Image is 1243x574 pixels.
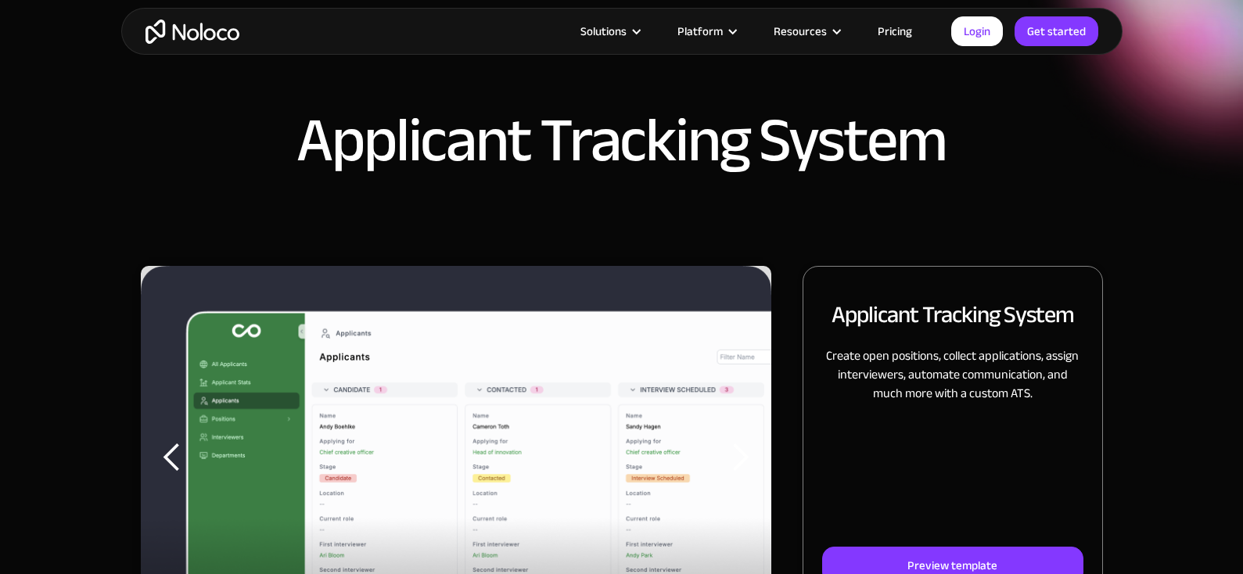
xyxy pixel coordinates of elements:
[774,21,827,41] div: Resources
[658,21,754,41] div: Platform
[1015,16,1098,46] a: Get started
[951,16,1003,46] a: Login
[832,298,1075,331] h2: Applicant Tracking System
[561,21,658,41] div: Solutions
[822,346,1083,403] p: Create open positions, collect applications, assign interviewers, automate communication, and muc...
[296,109,946,172] h1: Applicant Tracking System
[580,21,627,41] div: Solutions
[754,21,858,41] div: Resources
[858,21,932,41] a: Pricing
[145,20,239,44] a: home
[677,21,723,41] div: Platform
